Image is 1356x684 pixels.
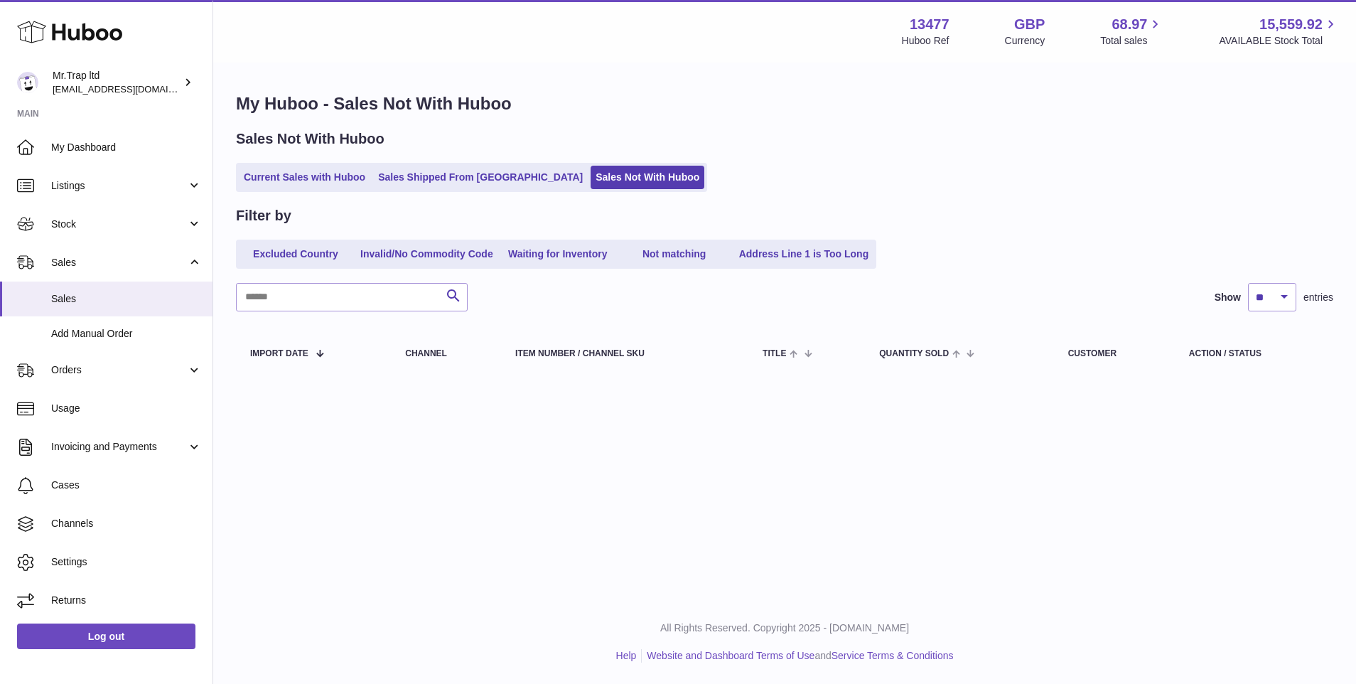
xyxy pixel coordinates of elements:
span: Stock [51,218,187,231]
span: My Dashboard [51,141,202,154]
a: Invalid/No Commodity Code [355,242,498,266]
a: Sales Shipped From [GEOGRAPHIC_DATA] [373,166,588,189]
span: Orders [51,363,187,377]
div: Action / Status [1189,349,1319,358]
span: entries [1303,291,1333,304]
strong: 13477 [910,15,949,34]
span: 15,559.92 [1259,15,1323,34]
a: Log out [17,624,195,649]
h2: Filter by [236,206,291,225]
span: Total sales [1100,34,1163,48]
span: Cases [51,479,202,492]
div: Huboo Ref [902,34,949,48]
span: Quantity Sold [879,349,949,358]
a: Current Sales with Huboo [239,166,370,189]
a: Sales Not With Huboo [591,166,704,189]
div: Mr.Trap ltd [53,69,181,96]
a: 68.97 Total sales [1100,15,1163,48]
span: 68.97 [1112,15,1147,34]
h1: My Huboo - Sales Not With Huboo [236,92,1333,115]
span: Invoicing and Payments [51,440,187,454]
span: Title [763,349,786,358]
div: Customer [1068,349,1161,358]
p: All Rights Reserved. Copyright 2025 - [DOMAIN_NAME] [225,621,1345,635]
span: Import date [250,349,308,358]
a: Website and Dashboard Terms of Use [647,650,814,661]
span: [EMAIL_ADDRESS][DOMAIN_NAME] [53,83,209,95]
span: Listings [51,179,187,193]
a: Excluded Country [239,242,353,266]
img: office@grabacz.eu [17,72,38,93]
label: Show [1215,291,1241,304]
strong: GBP [1014,15,1045,34]
span: Sales [51,292,202,306]
a: Address Line 1 is Too Long [734,242,874,266]
span: AVAILABLE Stock Total [1219,34,1339,48]
span: Returns [51,594,202,607]
div: Item Number / Channel SKU [515,349,734,358]
a: 15,559.92 AVAILABLE Stock Total [1219,15,1339,48]
a: Service Terms & Conditions [832,650,954,661]
span: Usage [51,402,202,415]
span: Add Manual Order [51,327,202,341]
h2: Sales Not With Huboo [236,129,384,149]
li: and [642,649,953,663]
a: Help [616,650,637,661]
div: Channel [405,349,487,358]
span: Sales [51,256,187,269]
span: Settings [51,555,202,569]
a: Not matching [618,242,731,266]
div: Currency [1005,34,1045,48]
a: Waiting for Inventory [501,242,615,266]
span: Channels [51,517,202,530]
